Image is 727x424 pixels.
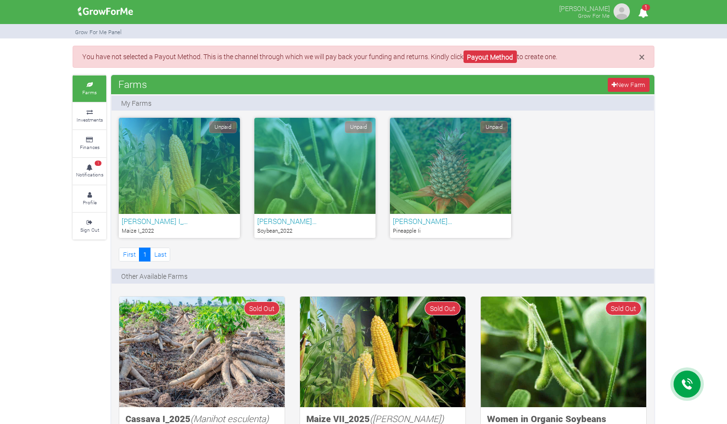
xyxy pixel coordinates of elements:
span: 1 [642,4,650,11]
a: Sign Out [73,213,106,239]
p: Soybean_2022 [257,227,373,235]
a: Investments [73,103,106,129]
a: Finances [73,130,106,157]
small: Farms [82,89,97,96]
p: My Farms [121,98,151,108]
a: Unpaid [PERSON_NAME]… Soybean_2022 [254,118,376,238]
small: Finances [80,144,100,150]
button: Close [639,51,645,62]
a: Unpaid [PERSON_NAME]… Pineapple Ii [390,118,511,238]
img: growforme image [300,297,465,408]
p: You have not selected a Payout Method. This is the channel through which we will pay back your fu... [82,51,645,62]
small: Grow For Me Panel [75,28,122,36]
nav: Page Navigation [119,248,170,262]
span: Unpaid [209,121,237,133]
h6: [PERSON_NAME] I_… [122,217,237,225]
h6: [PERSON_NAME]… [257,217,373,225]
small: Sign Out [80,226,99,233]
a: Profile [73,186,106,212]
p: [PERSON_NAME] [559,2,610,13]
a: Payout Method [464,50,517,63]
span: Unpaid [480,121,508,133]
span: 1 [95,161,101,166]
span: Unpaid [345,121,372,133]
p: Other Available Farms [121,271,188,281]
a: First [119,248,139,262]
a: 1 [139,248,150,262]
h6: [PERSON_NAME]… [393,217,508,225]
p: Maize I_2022 [122,227,237,235]
img: growforme image [75,2,137,21]
span: × [639,50,645,64]
img: growforme image [481,297,646,408]
a: Farms [73,75,106,102]
a: Last [150,248,170,262]
a: New Farm [608,78,650,92]
span: Sold Out [605,301,641,315]
small: Investments [76,116,103,123]
a: 1 [634,9,652,18]
p: Pineapple Ii [393,227,508,235]
small: Notifications [76,171,103,178]
small: Profile [83,199,97,206]
img: growforme image [119,297,285,408]
i: Notifications [634,2,652,24]
small: Grow For Me [578,12,610,19]
a: Unpaid [PERSON_NAME] I_… Maize I_2022 [119,118,240,238]
a: 1 Notifications [73,158,106,185]
img: growforme image [612,2,631,21]
span: Sold Out [425,301,461,315]
span: Farms [116,75,150,94]
span: Sold Out [244,301,280,315]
